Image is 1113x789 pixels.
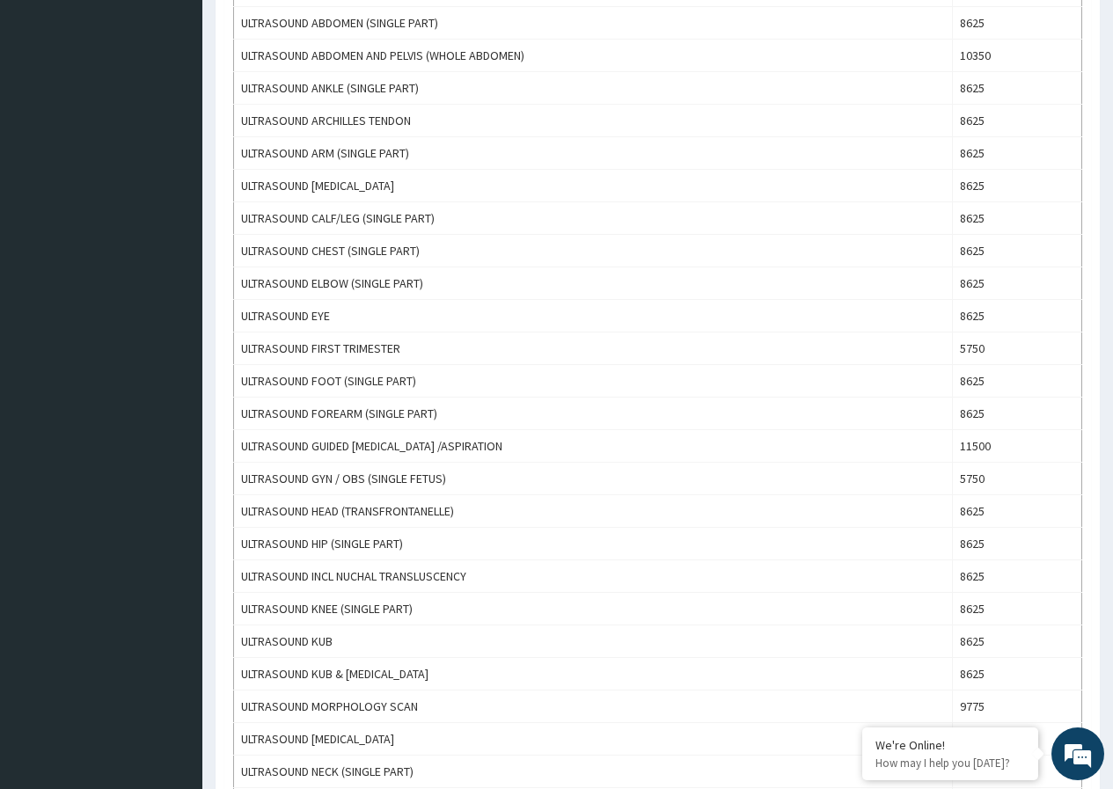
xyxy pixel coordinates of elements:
td: ULTRASOUND FOREARM (SINGLE PART) [234,398,953,430]
td: 8625 [953,625,1082,658]
td: 8625 [953,528,1082,560]
td: 8625 [953,170,1082,202]
td: ULTRASOUND [MEDICAL_DATA] [234,723,953,756]
td: 8625 [953,593,1082,625]
td: ULTRASOUND ARM (SINGLE PART) [234,137,953,170]
td: 8625 [953,300,1082,332]
td: 8625 [953,235,1082,267]
td: 8625 [953,560,1082,593]
td: ULTRASOUND ANKLE (SINGLE PART) [234,72,953,105]
td: 5750 [953,463,1082,495]
td: 8625 [953,658,1082,690]
td: ULTRASOUND CALF/LEG (SINGLE PART) [234,202,953,235]
span: We're online! [102,222,243,399]
div: Chat with us now [92,99,296,121]
td: 8625 [953,495,1082,528]
td: ULTRASOUND FOOT (SINGLE PART) [234,365,953,398]
td: 8625 [953,267,1082,300]
td: 10350 [953,40,1082,72]
td: ULTRASOUND KNEE (SINGLE PART) [234,593,953,625]
div: We're Online! [875,737,1025,753]
div: Minimize live chat window [289,9,331,51]
td: ULTRASOUND [MEDICAL_DATA] [234,170,953,202]
td: 8625 [953,723,1082,756]
td: 11500 [953,430,1082,463]
td: ULTRASOUND KUB [234,625,953,658]
textarea: Type your message and hit 'Enter' [9,480,335,542]
td: ULTRASOUND MORPHOLOGY SCAN [234,690,953,723]
td: ULTRASOUND GUIDED [MEDICAL_DATA] /ASPIRATION [234,430,953,463]
td: ULTRASOUND NECK (SINGLE PART) [234,756,953,788]
td: ULTRASOUND FIRST TRIMESTER [234,332,953,365]
td: 8625 [953,105,1082,137]
td: 8625 [953,72,1082,105]
p: How may I help you today? [875,756,1025,771]
td: ULTRASOUND GYN / OBS (SINGLE FETUS) [234,463,953,495]
td: ULTRASOUND HEAD (TRANSFRONTANELLE) [234,495,953,528]
td: 5750 [953,332,1082,365]
td: 8625 [953,7,1082,40]
td: ULTRASOUND EYE [234,300,953,332]
td: 9775 [953,690,1082,723]
img: d_794563401_company_1708531726252_794563401 [33,88,71,132]
td: 8625 [953,137,1082,170]
td: 8625 [953,202,1082,235]
td: ULTRASOUND ARCHILLES TENDON [234,105,953,137]
td: 8625 [953,398,1082,430]
td: ULTRASOUND ABDOMEN (SINGLE PART) [234,7,953,40]
td: ULTRASOUND INCL NUCHAL TRANSLUSCENCY [234,560,953,593]
td: 8625 [953,365,1082,398]
td: ULTRASOUND CHEST (SINGLE PART) [234,235,953,267]
td: ULTRASOUND HIP (SINGLE PART) [234,528,953,560]
td: ULTRASOUND ELBOW (SINGLE PART) [234,267,953,300]
td: ULTRASOUND KUB & [MEDICAL_DATA] [234,658,953,690]
td: ULTRASOUND ABDOMEN AND PELVIS (WHOLE ABDOMEN) [234,40,953,72]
